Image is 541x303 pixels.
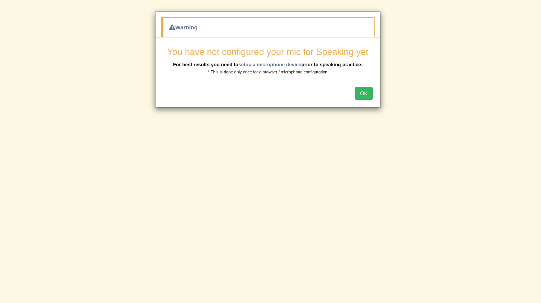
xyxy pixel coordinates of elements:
[173,62,362,67] b: For best results you need to prior to speaking practice.
[355,87,372,100] button: OK
[161,17,375,37] div: Warning
[208,70,328,74] small: * This is done only once for a browser / microphone configuration
[238,62,301,67] a: setup a microphone device
[167,47,368,57] span: You have not configured your mic for Speaking yet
